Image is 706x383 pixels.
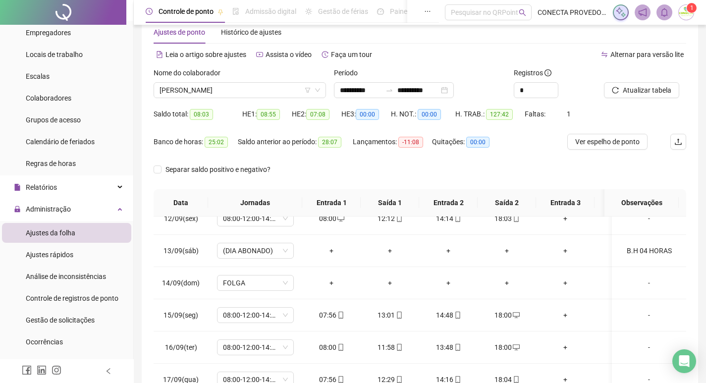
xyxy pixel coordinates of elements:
[310,277,353,288] div: +
[14,184,21,191] span: file
[315,87,321,93] span: down
[544,342,587,353] div: +
[674,138,682,146] span: upload
[525,110,547,118] span: Faltas:
[238,136,353,148] div: Saldo anterior ao período:
[486,310,528,321] div: 18:00
[208,189,302,217] th: Jornadas
[679,5,694,20] img: 34453
[154,136,238,148] div: Banco de horas:
[105,368,112,375] span: left
[620,342,678,353] div: -
[361,189,419,217] th: Saída 1
[190,109,213,120] span: 08:03
[369,310,411,321] div: 13:01
[418,109,441,120] span: 00:00
[322,51,328,58] span: history
[620,310,678,321] div: -
[419,189,478,217] th: Entrada 2
[486,277,528,288] div: +
[353,136,432,148] div: Lançamentos:
[595,189,653,217] th: Saída 3
[256,51,263,58] span: youtube
[292,109,341,120] div: HE 2:
[336,344,344,351] span: mobile
[223,275,288,290] span: FOLGA
[567,134,648,150] button: Ver espelho de ponto
[620,245,678,256] div: B.H 04 HORAS
[336,376,344,383] span: mobile
[26,273,106,280] span: Análise de inconsistências
[26,160,76,167] span: Regras de horas
[398,137,423,148] span: -11:08
[466,137,489,148] span: 00:00
[217,9,223,15] span: pushpin
[602,213,645,224] div: +
[306,109,329,120] span: 07:08
[604,82,679,98] button: Atualizar tabela
[432,136,501,148] div: Quitações:
[453,215,461,222] span: mobile
[424,8,431,15] span: ellipsis
[512,344,520,351] span: desktop
[395,344,403,351] span: mobile
[395,312,403,319] span: mobile
[221,28,281,36] span: Histórico de ajustes
[391,109,455,120] div: H. NOT.:
[310,342,353,353] div: 08:00
[385,86,393,94] span: swap-right
[427,245,470,256] div: +
[478,189,536,217] th: Saída 2
[336,312,344,319] span: mobile
[610,51,684,58] span: Alternar para versão lite
[544,245,587,256] div: +
[302,189,361,217] th: Entrada 1
[305,8,312,15] span: sun
[26,94,71,102] span: Colaboradores
[602,310,645,321] div: +
[369,342,411,353] div: 11:58
[154,67,227,78] label: Nome do colaborador
[331,51,372,58] span: Faça um tour
[310,245,353,256] div: +
[638,8,647,17] span: notification
[37,365,47,375] span: linkedin
[334,67,364,78] label: Período
[602,245,645,256] div: +
[538,7,607,18] span: CONECTA PROVEDOR DE INTERNET LTDA
[165,51,246,58] span: Leia o artigo sobre ajustes
[154,189,208,217] th: Data
[427,213,470,224] div: 14:14
[486,213,528,224] div: 18:03
[154,109,242,120] div: Saldo total:
[604,189,679,217] th: Observações
[162,279,200,287] span: 14/09(dom)
[232,8,239,15] span: file-done
[486,245,528,256] div: +
[26,29,71,37] span: Empregadores
[310,310,353,321] div: 07:56
[427,277,470,288] div: +
[162,164,274,175] span: Separar saldo positivo e negativo?
[544,310,587,321] div: +
[427,342,470,353] div: 13:48
[318,7,368,15] span: Gestão de férias
[336,215,344,222] span: desktop
[22,365,32,375] span: facebook
[341,109,391,120] div: HE 3:
[544,277,587,288] div: +
[453,344,461,351] span: mobile
[612,87,619,94] span: reload
[602,277,645,288] div: +
[223,243,288,258] span: (DIA ABONADO)
[154,28,205,36] span: Ajustes de ponto
[242,109,292,120] div: HE 1:
[427,310,470,321] div: 14:48
[612,197,671,208] span: Observações
[356,109,379,120] span: 00:00
[602,342,645,353] div: +
[486,109,513,120] span: 127:42
[575,136,640,147] span: Ver espelho de ponto
[567,110,571,118] span: 1
[512,376,520,383] span: mobile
